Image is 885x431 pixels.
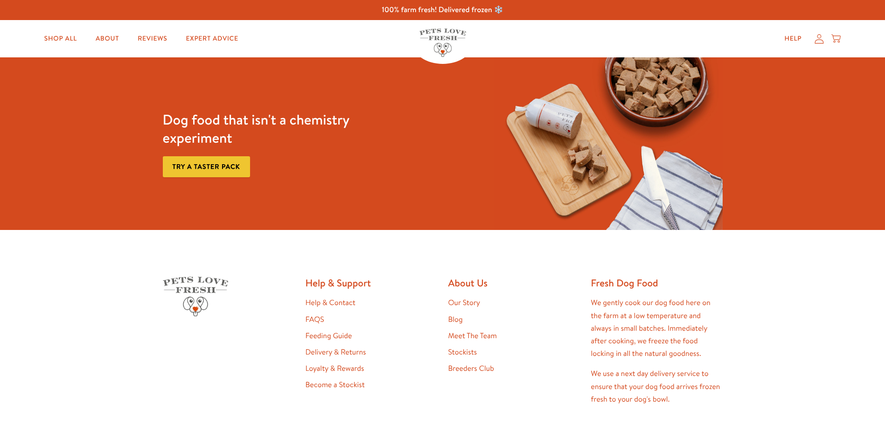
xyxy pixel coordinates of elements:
[179,29,246,48] a: Expert Advice
[306,363,364,374] a: Loyalty & Rewards
[448,363,494,374] a: Breeders Club
[448,347,477,357] a: Stockists
[163,277,228,316] img: Pets Love Fresh
[448,314,463,325] a: Blog
[163,156,250,177] a: Try a taster pack
[777,29,809,48] a: Help
[163,111,392,147] h3: Dog food that isn't a chemistry experiment
[448,298,481,308] a: Our Story
[37,29,84,48] a: Shop All
[306,331,352,341] a: Feeding Guide
[591,368,723,406] p: We use a next day delivery service to ensure that your dog food arrives frozen fresh to your dog'...
[306,277,437,289] h2: Help & Support
[419,28,466,57] img: Pets Love Fresh
[448,277,580,289] h2: About Us
[306,347,366,357] a: Delivery & Returns
[88,29,126,48] a: About
[306,298,355,308] a: Help & Contact
[306,314,324,325] a: FAQS
[591,277,723,289] h2: Fresh Dog Food
[306,380,365,390] a: Become a Stockist
[448,331,497,341] a: Meet The Team
[591,297,723,360] p: We gently cook our dog food here on the farm at a low temperature and always in small batches. Im...
[494,57,723,230] img: Fussy
[130,29,174,48] a: Reviews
